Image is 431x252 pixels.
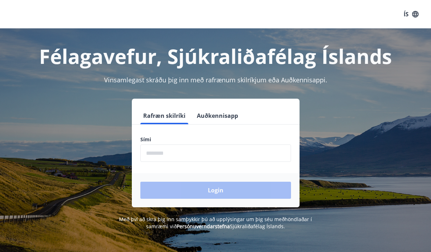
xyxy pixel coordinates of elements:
[9,43,422,70] h1: Félagavefur, Sjúkraliðafélag Íslands
[104,76,327,84] span: Vinsamlegast skráðu þig inn með rafrænum skilríkjum eða Auðkennisappi.
[400,8,422,21] button: ÍS
[119,216,312,230] span: Með því að skrá þig inn samþykkir þú að upplýsingar um þig séu meðhöndlaðar í samræmi við Sjúkral...
[140,136,291,143] label: Sími
[177,223,230,230] a: Persónuverndarstefna
[140,107,188,124] button: Rafræn skilríki
[194,107,241,124] button: Auðkennisapp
